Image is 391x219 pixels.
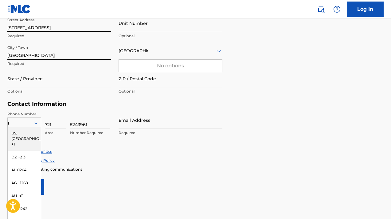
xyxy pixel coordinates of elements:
img: search [317,6,325,13]
div: US, [GEOGRAPHIC_DATA] +1 [8,127,41,151]
p: Number Required [70,130,110,136]
div: No options [119,60,222,72]
a: Public Search [315,3,327,15]
p: Required [7,61,111,66]
h5: Contact Information [7,101,222,108]
span: Enroll in marketing communications [14,167,82,172]
a: Log In [347,2,384,17]
p: Area [45,130,66,136]
img: MLC Logo [7,5,31,14]
div: AI +1264 [8,164,41,177]
div: Help [331,3,343,15]
p: Optional [119,33,222,39]
p: Optional [7,89,111,94]
p: Required [119,130,222,136]
img: help [333,6,341,13]
div: BS +1242 [8,202,41,215]
div: AG +1268 [8,177,41,189]
a: Privacy Policy [29,158,55,163]
p: Required [7,33,111,39]
div: DZ +213 [8,151,41,164]
p: Optional [119,89,222,94]
div: AU +61 [8,189,41,202]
